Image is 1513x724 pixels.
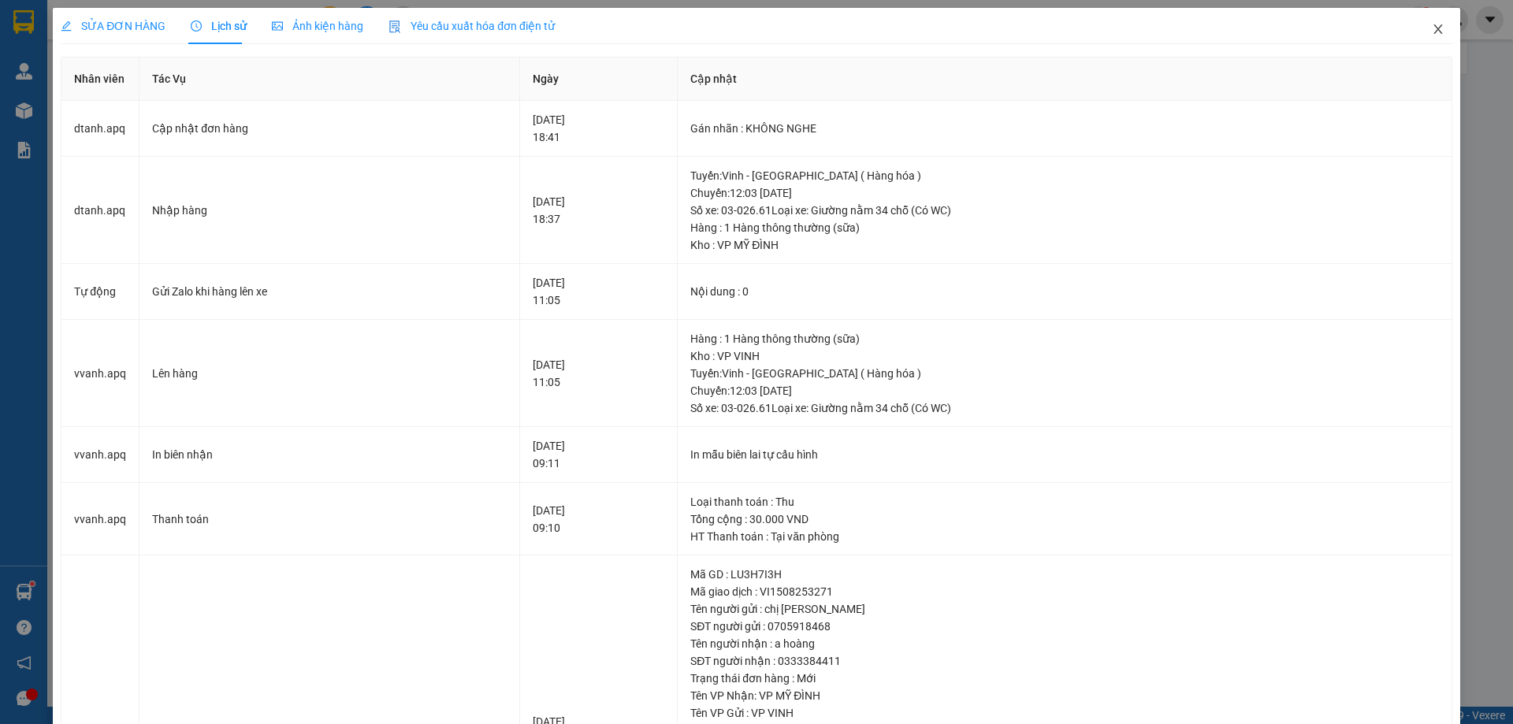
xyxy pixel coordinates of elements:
div: HT Thanh toán : Tại văn phòng [690,528,1439,545]
div: SĐT người gửi : 0705918468 [690,618,1439,635]
div: Cập nhật đơn hàng [152,120,507,137]
td: vvanh.apq [61,483,139,556]
div: Kho : VP MỸ ĐÌNH [690,236,1439,254]
div: In biên nhận [152,446,507,463]
div: [DATE] 11:05 [533,274,664,309]
td: dtanh.apq [61,157,139,265]
button: Close [1416,8,1460,52]
div: Tuyến : Vinh - [GEOGRAPHIC_DATA] ( Hàng hóa ) Chuyến: 12:03 [DATE] Số xe: 03-026.61 Loại xe: Giườ... [690,365,1439,417]
div: Nội dung : 0 [690,283,1439,300]
span: SỬA ĐƠN HÀNG [61,20,165,32]
div: Loại thanh toán : Thu [690,493,1439,511]
img: icon [388,20,401,33]
td: vvanh.apq [61,320,139,428]
div: Nhập hàng [152,202,507,219]
div: Gán nhãn : KHÔNG NGHE [690,120,1439,137]
div: Tên người gửi : chị [PERSON_NAME] [690,600,1439,618]
div: [DATE] 11:05 [533,356,664,391]
div: Hàng : 1 Hàng thông thường (sữa) [690,330,1439,347]
div: Lên hàng [152,365,507,382]
span: picture [272,20,283,32]
div: [DATE] 18:41 [533,111,664,146]
div: Hàng : 1 Hàng thông thường (sữa) [690,219,1439,236]
div: Mã giao dịch : VI1508253271 [690,583,1439,600]
div: Mã GD : LU3H7I3H [690,566,1439,583]
div: [DATE] 09:11 [533,437,664,472]
div: Tuyến : Vinh - [GEOGRAPHIC_DATA] ( Hàng hóa ) Chuyến: 12:03 [DATE] Số xe: 03-026.61 Loại xe: Giườ... [690,167,1439,219]
span: Ảnh kiện hàng [272,20,363,32]
div: [DATE] 09:10 [533,502,664,537]
div: Thanh toán [152,511,507,528]
th: Nhân viên [61,58,139,101]
div: In mẫu biên lai tự cấu hình [690,446,1439,463]
td: vvanh.apq [61,427,139,483]
div: Kho : VP VINH [690,347,1439,365]
div: Tên VP Gửi : VP VINH [690,704,1439,722]
div: Tên người nhận : a hoàng [690,635,1439,652]
div: Trạng thái đơn hàng : Mới [690,670,1439,687]
span: Lịch sử [191,20,247,32]
th: Cập nhật [678,58,1452,101]
span: close [1432,23,1444,35]
div: [DATE] 18:37 [533,193,664,228]
th: Ngày [520,58,678,101]
div: Gửi Zalo khi hàng lên xe [152,283,507,300]
div: SĐT người nhận : 0333384411 [690,652,1439,670]
th: Tác Vụ [139,58,520,101]
div: Tổng cộng : 30.000 VND [690,511,1439,528]
span: clock-circle [191,20,202,32]
span: edit [61,20,72,32]
td: dtanh.apq [61,101,139,157]
td: Tự động [61,264,139,320]
div: Tên VP Nhận: VP MỸ ĐÌNH [690,687,1439,704]
span: Yêu cầu xuất hóa đơn điện tử [388,20,555,32]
